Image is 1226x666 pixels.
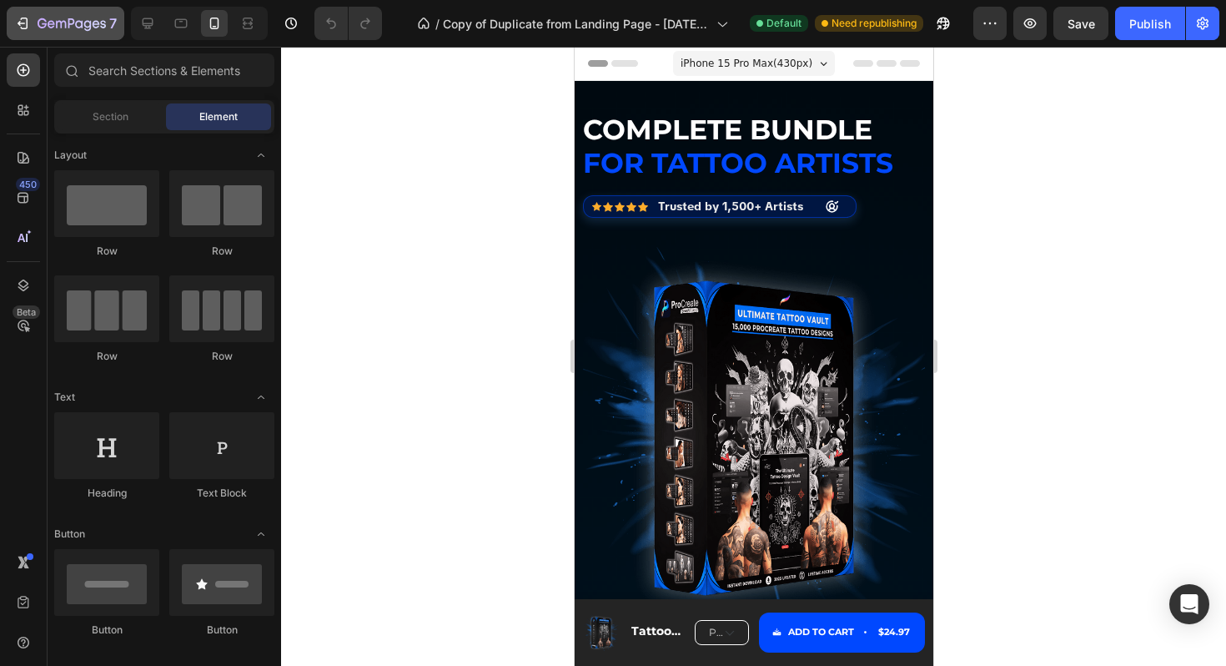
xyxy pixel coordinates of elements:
[248,142,274,169] span: Toggle open
[169,244,274,259] div: Row
[314,7,382,40] div: Undo/Redo
[54,244,159,259] div: Row
[1129,15,1171,33] div: Publish
[575,47,933,666] iframe: Design area
[1053,7,1108,40] button: Save
[93,109,128,124] span: Section
[1115,7,1185,40] button: Publish
[248,521,274,547] span: Toggle open
[54,527,85,542] span: Button
[54,390,75,405] span: Text
[443,15,710,33] span: Copy of Duplicate from Landing Page - [DATE] 09:42:45
[54,349,159,364] div: Row
[7,7,124,40] button: 7
[766,16,801,31] span: Default
[54,623,159,638] div: Button
[109,13,117,33] p: 7
[435,15,440,33] span: /
[199,109,238,124] span: Element
[169,623,274,638] div: Button
[248,384,274,411] span: Toggle open
[54,486,159,501] div: Heading
[832,16,917,31] span: Need republishing
[1068,17,1095,31] span: Save
[1169,584,1209,624] div: Open Intercom Messenger
[169,349,274,364] div: Row
[16,178,40,191] div: 450
[13,305,40,319] div: Beta
[54,53,274,87] input: Search Sections & Elements
[169,486,274,501] div: Text Block
[54,148,87,163] span: Layout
